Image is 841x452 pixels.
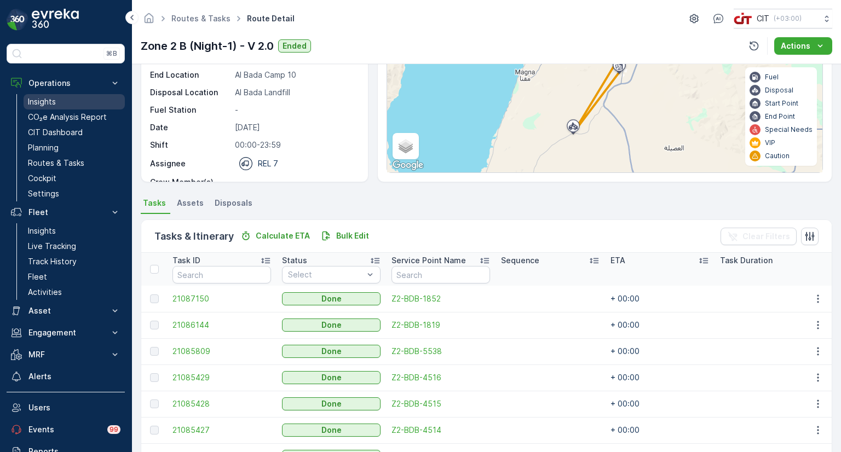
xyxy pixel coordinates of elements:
[24,239,125,254] a: Live Tracking
[28,371,120,382] p: Alerts
[28,402,120,413] p: Users
[28,78,103,89] p: Operations
[391,425,490,436] a: Z2-BDB-4514
[143,198,166,208] span: Tasks
[28,241,76,252] p: Live Tracking
[605,338,715,364] td: + 00:00
[172,320,271,331] a: 21086144
[391,320,490,331] a: Z2-BDB-1819
[235,69,356,80] p: Al Bada Camp 10
[150,321,159,329] div: Toggle Row Selected
[391,372,490,383] a: Z2-BDB-4516
[742,231,790,242] p: Clear Filters
[765,73,779,82] p: Fuel
[720,255,773,266] p: Task Duration
[781,40,810,51] p: Actions
[765,125,813,134] p: Special Needs
[321,398,342,409] p: Done
[605,391,715,417] td: + 00:00
[24,223,125,239] a: Insights
[150,158,186,169] p: Assignee
[605,312,715,338] td: + 00:00
[765,112,795,121] p: End Point
[7,397,125,419] a: Users
[28,173,56,184] p: Cockpit
[150,105,231,115] p: Fuel Station
[757,13,769,24] p: CIT
[282,371,381,384] button: Done
[24,109,125,125] a: CO₂e Analysis Report
[28,127,83,138] p: CIT Dashboard
[391,346,490,357] a: Z2-BDB-5538
[390,158,426,172] a: Open this area in Google Maps (opens a new window)
[282,255,307,266] p: Status
[7,300,125,322] button: Asset
[28,287,62,298] p: Activities
[765,99,798,108] p: Start Point
[143,16,155,26] a: Homepage
[172,398,271,409] a: 21085428
[258,158,278,169] p: REL 7
[172,346,271,357] a: 21085809
[32,9,79,31] img: logo_dark-DEwI_e13.png
[24,254,125,269] a: Track History
[141,38,274,54] p: Zone 2 B (Night-1) - V 2.0
[236,229,314,242] button: Calculate ETA
[150,69,231,80] p: End Location
[235,177,356,188] p: -
[721,228,797,245] button: Clear Filters
[391,293,490,304] a: Z2-BDB-1852
[109,425,119,434] p: 99
[24,171,125,186] a: Cockpit
[150,426,159,434] div: Toggle Row Selected
[235,87,356,98] p: Al Bada Landfill
[245,13,297,24] span: Route Detail
[282,424,381,437] button: Done
[172,293,271,304] a: 21087150
[235,140,356,150] p: 00:00-23:59
[150,399,159,408] div: Toggle Row Selected
[282,292,381,305] button: Done
[391,266,490,283] input: Search
[336,230,369,241] p: Bulk Edit
[774,14,802,23] p: ( +03:00 )
[390,158,426,172] img: Google
[28,424,101,435] p: Events
[7,344,125,366] button: MRF
[28,225,56,236] p: Insights
[28,96,56,107] p: Insights
[321,372,342,383] p: Done
[24,125,125,140] a: CIT Dashboard
[150,347,159,356] div: Toggle Row Selected
[150,122,231,133] p: Date
[172,372,271,383] a: 21085429
[7,419,125,441] a: Events99
[391,398,490,409] a: Z2-BDB-4515
[321,346,342,357] p: Done
[150,140,231,150] p: Shift
[24,94,125,109] a: Insights
[177,198,204,208] span: Assets
[28,112,107,123] p: CO₂e Analysis Report
[235,122,356,133] p: [DATE]
[28,349,103,360] p: MRF
[150,87,231,98] p: Disposal Location
[24,269,125,285] a: Fleet
[172,255,200,266] p: Task ID
[172,425,271,436] span: 21085427
[172,266,271,283] input: Search
[215,198,252,208] span: Disposals
[605,286,715,312] td: + 00:00
[765,86,793,95] p: Disposal
[150,373,159,382] div: Toggle Row Selected
[501,255,539,266] p: Sequence
[765,138,775,147] p: VIP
